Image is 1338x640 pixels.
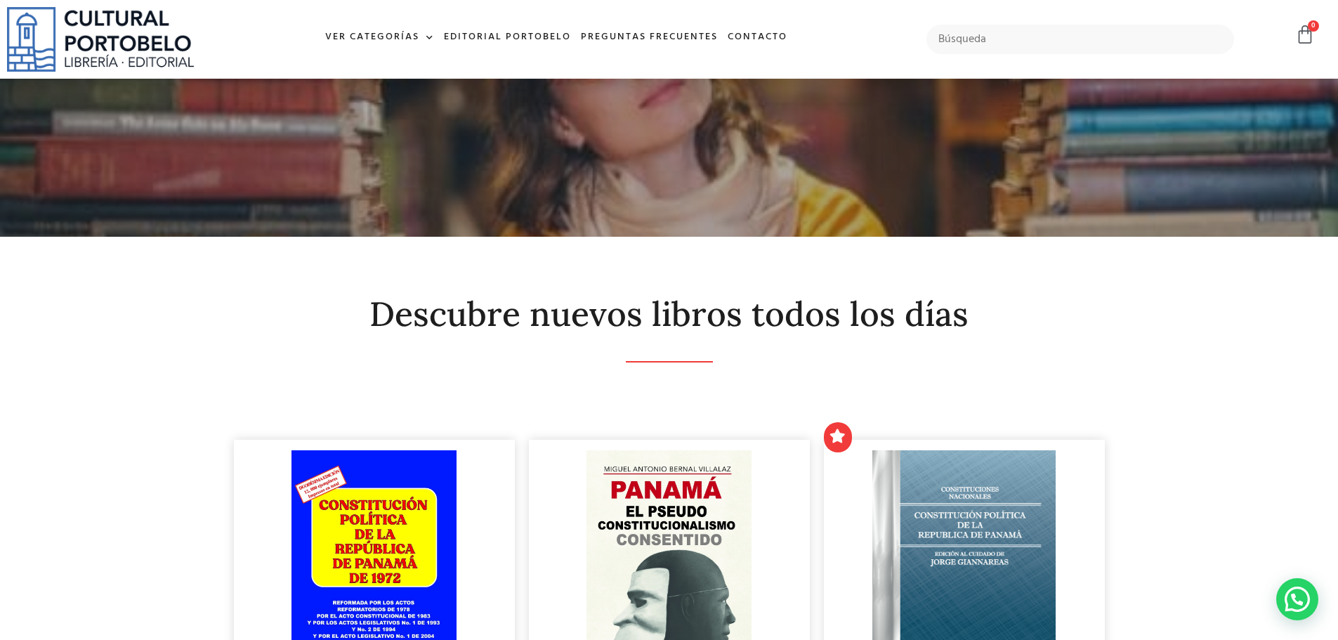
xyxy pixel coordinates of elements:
[1295,25,1315,45] a: 0
[320,22,439,53] a: Ver Categorías
[723,22,792,53] a: Contacto
[1276,578,1318,620] div: WhatsApp contact
[926,25,1235,54] input: Búsqueda
[576,22,723,53] a: Preguntas frecuentes
[1308,20,1319,32] span: 0
[234,296,1105,333] h2: Descubre nuevos libros todos los días
[439,22,576,53] a: Editorial Portobelo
